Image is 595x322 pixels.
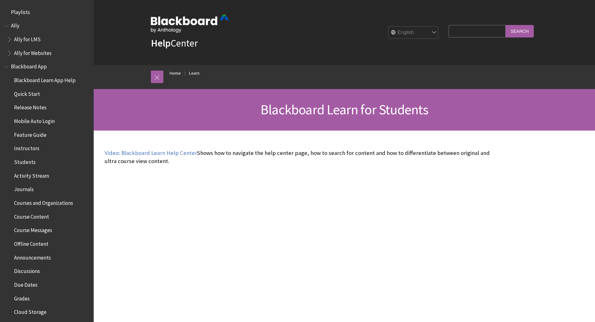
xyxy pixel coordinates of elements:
span: Activity Stream [14,171,49,179]
strong: Help [151,37,171,49]
img: Blackboard by Anthology [151,15,229,33]
span: Instructors [14,143,39,152]
span: Ally [11,21,19,29]
span: Blackboard App [11,62,47,70]
span: Playlists [11,7,30,15]
span: Courses and Organizations [14,198,73,206]
span: Course Messages [14,225,52,234]
p: Shows how to navigate the help center page, how to search for content and how to differentiate be... [105,149,492,165]
a: HelpCenter [151,37,198,49]
span: Feature Guide [14,130,47,138]
span: Blackboard Learn for Students [260,101,428,118]
nav: Book outline for Anthology Ally Help [4,21,90,58]
span: Release Notes [14,102,47,111]
span: Offline Content [14,239,48,247]
span: Grades [14,293,30,302]
select: Site Language Selector [389,27,439,39]
span: Blackboard Learn App Help [14,75,76,83]
span: Announcements [14,252,51,261]
span: Due Dates [14,280,37,288]
span: Cloud Storage [14,307,47,315]
a: Learn [189,69,200,77]
a: Home [170,69,181,77]
span: Discussions [14,266,40,274]
nav: Book outline for Playlists [4,7,90,17]
span: Ally for Websites [14,48,52,56]
span: Ally for LMS [14,34,41,42]
span: Course Content [14,211,49,220]
span: Quick Start [14,89,40,97]
a: Video: Blackboard Learn Help Center [105,149,197,157]
span: Mobile Auto Login [14,116,55,124]
span: Students [14,157,36,165]
input: Search [506,25,534,37]
span: Journals [14,184,34,193]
